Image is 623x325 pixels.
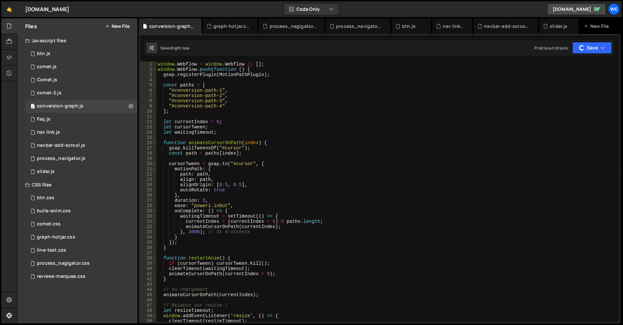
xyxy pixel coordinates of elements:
div: bulle-anim.css [37,208,71,214]
div: 17167/47405.js [25,86,137,100]
div: 22 [140,172,156,177]
h2: Files [25,23,37,30]
div: 4 [140,77,156,83]
div: 29 [140,208,156,214]
div: 39 [140,261,156,266]
div: New File [584,23,611,29]
div: right now [172,45,189,51]
div: 20 [140,161,156,166]
div: Faq.js [37,116,50,122]
div: 37 [140,250,156,256]
div: comet.js [37,64,57,70]
div: 12 [140,119,156,124]
div: 45 [140,292,156,297]
div: 2 [140,67,156,72]
div: 17167/47522.js [25,165,137,178]
div: btn.js [37,51,50,57]
div: Saved [160,45,189,51]
div: 19 [140,156,156,161]
span: 1 [31,104,35,109]
div: 17167/47407.js [25,60,137,73]
div: 28 [140,203,156,208]
div: 17167/47858.css [25,231,137,244]
div: 32 [140,224,156,229]
div: 35 [140,240,156,245]
div: 9 [140,104,156,109]
div: 11 [140,114,156,119]
button: New File [105,24,130,29]
div: 33 [140,229,156,235]
div: CSS files [17,178,137,191]
div: 17167/47408.css [25,218,137,231]
div: 17167/47906.css [25,270,137,283]
div: 44 [140,287,156,292]
button: Code Only [284,3,339,15]
div: navbar-add-scrool.js [37,143,85,148]
div: 14 [140,130,156,135]
div: slider.js [550,23,567,29]
div: graph-hotjar.css [37,234,75,240]
div: 7 [140,93,156,98]
div: nav link.js [37,129,60,135]
div: 49 [140,313,156,318]
div: Javascript files [17,34,137,47]
div: slider.js [37,169,55,175]
div: 8 [140,98,156,104]
div: 17167/47403.css [25,244,137,257]
div: 1 [140,62,156,67]
div: 5 [140,83,156,88]
div: graph-hotjar.css [213,23,250,29]
div: reviews-marquee.css [37,274,85,279]
div: 34 [140,235,156,240]
div: 17167/47466.js [25,152,137,165]
div: btn.js [402,23,416,29]
div: 27 [140,198,156,203]
div: 17167/47404.js [25,73,137,86]
div: 24 [140,182,156,187]
div: 41 [140,271,156,277]
div: 48 [140,308,156,313]
div: comet-2.js [37,90,62,96]
div: 3 [140,72,156,77]
div: conversion-graph.js [149,23,194,29]
div: [DOMAIN_NAME] [25,5,69,13]
div: 36 [140,245,156,250]
div: process_navigator.js [336,23,383,29]
div: process_navigator.js [37,156,85,162]
div: 25 [140,187,156,193]
div: 42 [140,277,156,282]
div: 17167/47672.js [25,113,137,126]
div: 30 [140,214,156,219]
div: line-test.css [37,247,66,253]
div: 17167/48486.js [25,100,137,113]
div: 17167/48300.css [25,257,137,270]
a: We [608,3,620,15]
div: 50 [140,318,156,324]
div: 47 [140,303,156,308]
div: 18 [140,151,156,156]
div: comet.css [37,221,61,227]
div: 17167/47828.css [25,204,137,218]
div: Comet.js [37,77,57,83]
div: conversion-graph.js [37,103,83,109]
div: process_nagigator.css [270,23,316,29]
div: 17167/47401.js [25,47,137,60]
div: 23 [140,177,156,182]
div: 43 [140,282,156,287]
a: 🤙 [1,1,17,17]
div: 21 [140,166,156,172]
div: 16 [140,140,156,145]
div: 10 [140,109,156,114]
div: 17167/47443.js [25,139,137,152]
div: btn.css [37,195,54,201]
div: nav link.js [443,23,464,29]
button: Save [572,42,612,54]
div: 26 [140,193,156,198]
div: 46 [140,297,156,303]
div: process_nagigator.css [37,260,90,266]
div: 38 [140,256,156,261]
div: 13 [140,124,156,130]
a: [DOMAIN_NAME] [547,3,606,15]
div: 40 [140,266,156,271]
